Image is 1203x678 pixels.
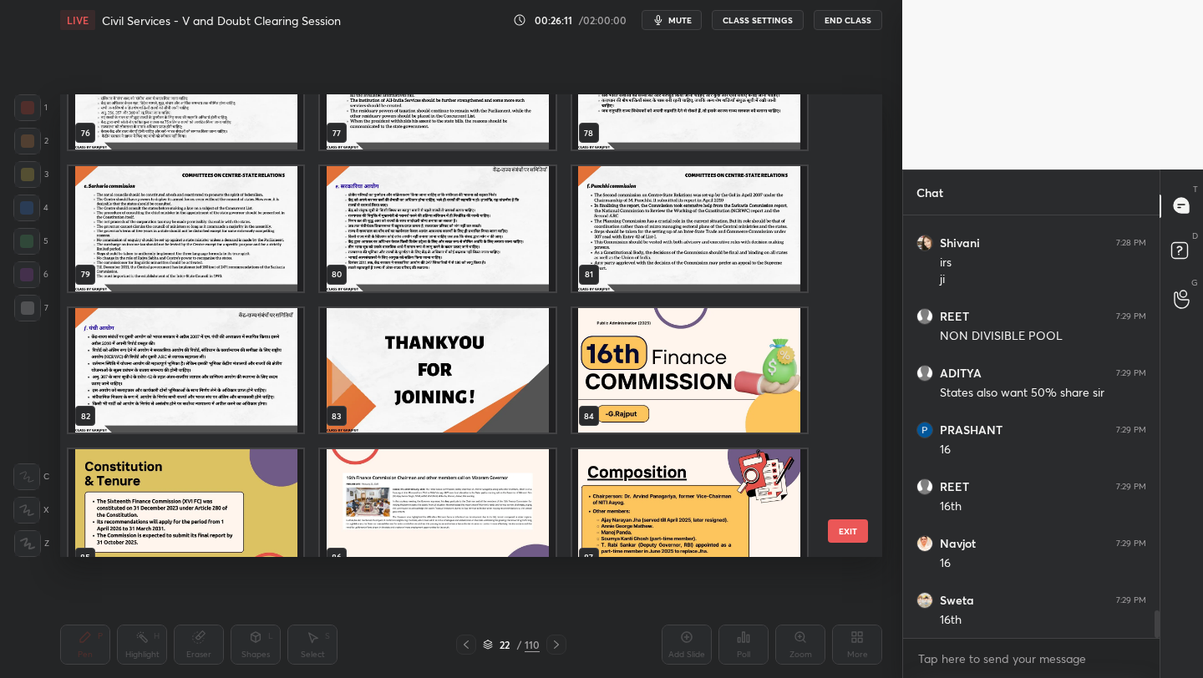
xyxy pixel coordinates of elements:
[320,308,555,433] img: 17569066723H7T1I.pdf
[572,308,807,433] img: 1756906480582ZS2.pdf
[13,195,48,221] div: 4
[940,309,969,324] h6: REET
[940,498,1146,515] div: 16th
[1116,238,1146,248] div: 7:28 PM
[940,235,980,250] h6: Shivani
[13,463,49,490] div: C
[102,13,341,28] h4: Civil Services - V and Doubt Clearing Session
[916,365,933,382] img: default.png
[13,228,48,255] div: 5
[69,166,303,291] img: 17569066723H7T1I.pdf
[1116,425,1146,435] div: 7:29 PM
[916,478,933,495] img: default.png
[940,271,1146,288] div: ji
[903,215,1160,639] div: grid
[642,10,702,30] button: mute
[14,128,48,154] div: 2
[60,10,95,30] div: LIVE
[668,14,692,26] span: mute
[320,449,555,574] img: 1756906480582ZS2.pdf
[14,530,49,557] div: Z
[828,519,868,543] button: EXIT
[13,261,48,288] div: 6
[572,166,807,291] img: 17569066723H7T1I.pdf
[940,255,1146,271] div: irs
[516,640,521,650] div: /
[1116,482,1146,492] div: 7:29 PM
[916,592,933,609] img: 33007957d688436a9209ba827fbcc98f.jpg
[940,422,1002,438] h6: PRASHANT
[903,170,957,215] p: Chat
[940,442,1146,458] div: 16
[916,235,933,251] img: 23849908de6b4b778884f95844de068d.jpg
[916,308,933,325] img: default.png
[14,94,48,121] div: 1
[14,161,48,188] div: 3
[814,10,882,30] button: End Class
[60,94,853,557] div: grid
[1116,368,1146,378] div: 7:29 PM
[940,612,1146,629] div: 16th
[940,366,982,381] h6: ADITYA
[940,555,1146,572] div: 16
[712,10,804,30] button: CLASS SETTINGS
[496,640,513,650] div: 22
[14,295,48,321] div: 7
[940,479,969,494] h6: REET
[940,385,1146,402] div: States also want 50% share sir
[1116,595,1146,605] div: 7:29 PM
[1116,539,1146,549] div: 7:29 PM
[1192,230,1198,242] p: D
[1193,183,1198,195] p: T
[1116,311,1146,321] div: 7:29 PM
[69,449,303,574] img: 1756906480582ZS2.pdf
[916,422,933,438] img: 1d62e69e51634099987aeed894c52a40.jpg
[940,328,1146,345] div: NON DIVISIBLE POOL
[572,449,807,574] img: 1756906480582ZS2.pdf
[940,536,976,551] h6: Navjot
[13,497,49,524] div: X
[320,166,555,291] img: 17569066723H7T1I.pdf
[1191,276,1198,289] p: G
[916,535,933,552] img: edf30ddf2a484a3c8e4d4ac415608574.jpg
[525,637,540,652] div: 110
[940,593,974,608] h6: Sweta
[69,308,303,433] img: 17569066723H7T1I.pdf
